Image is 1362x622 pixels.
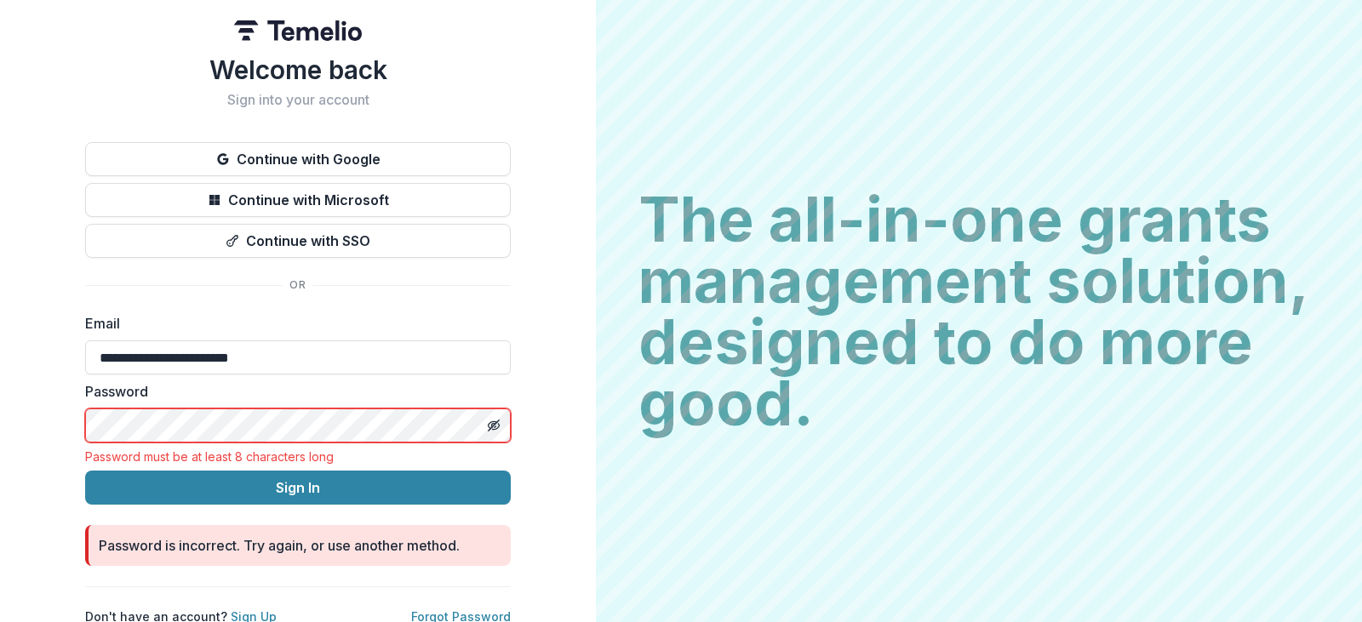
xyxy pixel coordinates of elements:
h1: Welcome back [85,54,511,85]
label: Email [85,313,501,334]
div: Password is incorrect. Try again, or use another method. [99,535,460,556]
button: Continue with Microsoft [85,183,511,217]
div: Password must be at least 8 characters long [85,449,511,464]
button: Sign In [85,471,511,505]
h2: Sign into your account [85,92,511,108]
img: Temelio [234,20,362,41]
button: Toggle password visibility [480,412,507,439]
button: Continue with SSO [85,224,511,258]
label: Password [85,381,501,402]
button: Continue with Google [85,142,511,176]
